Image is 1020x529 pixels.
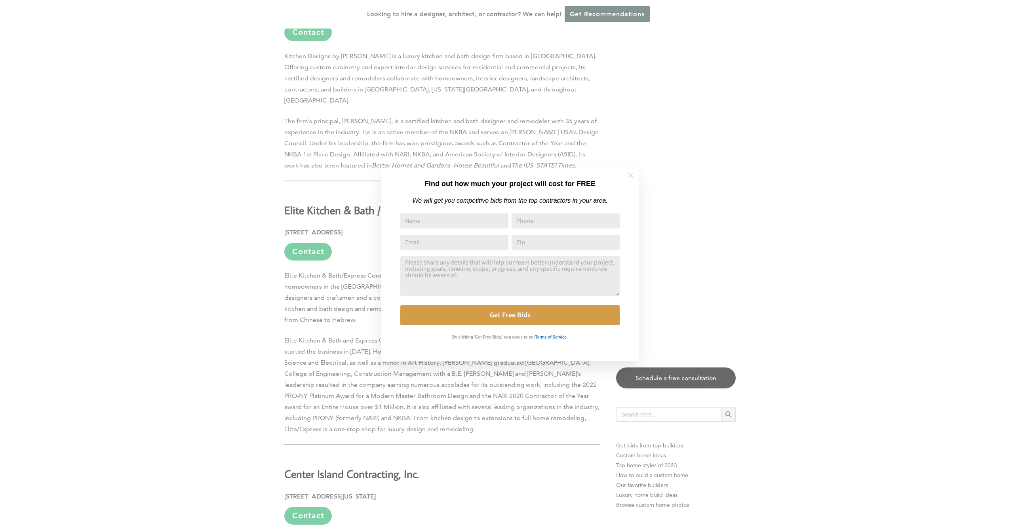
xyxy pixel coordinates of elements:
[617,162,645,189] button: Close
[512,213,620,228] input: Phone
[412,197,607,204] em: We will get you competitive bids from the top contractors in your area.
[535,333,567,340] a: Terms of Service
[512,235,620,250] input: Zip
[567,335,568,339] strong: .
[400,305,620,325] button: Get Free Bids
[400,213,508,228] input: Name
[424,180,596,188] strong: Find out how much your project will cost for FREE
[452,335,535,339] strong: By clicking 'Get Free Bids,' you agree to our
[400,235,508,250] input: Email Address
[400,256,620,296] textarea: Comment or Message
[535,335,567,339] strong: Terms of Service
